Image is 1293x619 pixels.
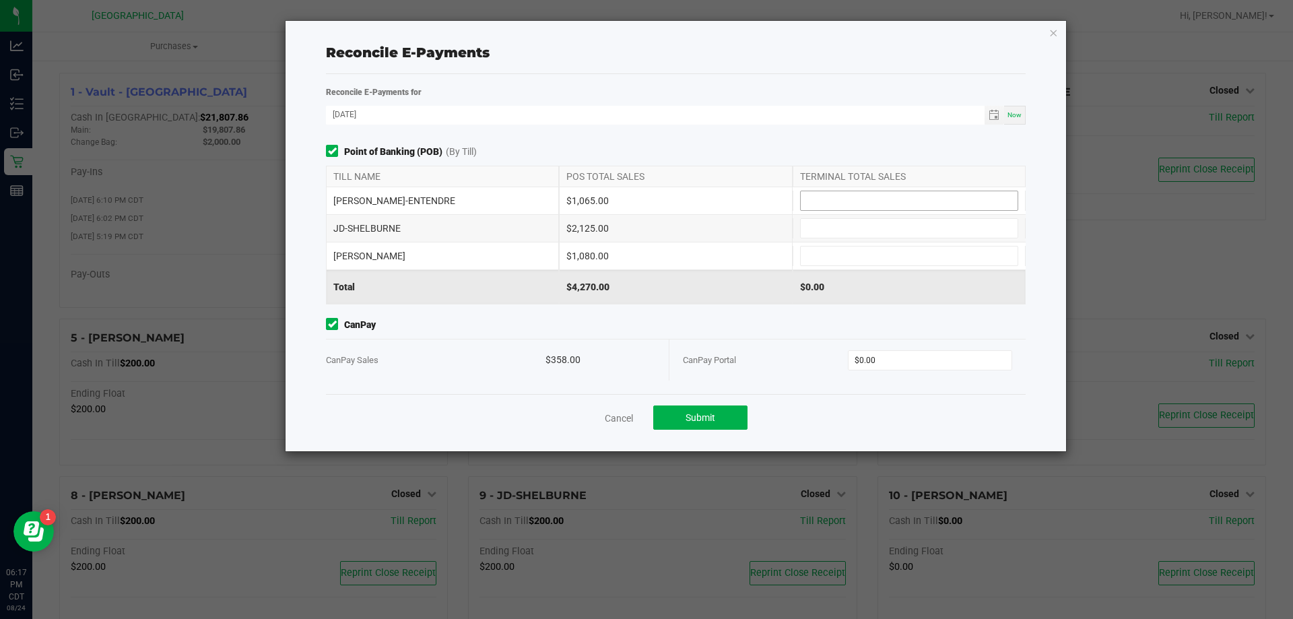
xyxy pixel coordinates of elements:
strong: Reconcile E-Payments for [326,88,422,97]
iframe: Resource center unread badge [40,509,56,525]
div: $4,270.00 [559,270,792,304]
div: $2,125.00 [559,215,792,242]
strong: Point of Banking (POB) [344,145,442,159]
div: $358.00 [545,339,655,381]
div: TILL NAME [326,166,559,187]
div: $0.00 [793,270,1026,304]
div: $1,065.00 [559,187,792,214]
div: [PERSON_NAME] [326,242,559,269]
form-toggle: Include in reconciliation [326,145,344,159]
div: Reconcile E-Payments [326,42,1026,63]
input: Date [326,106,985,123]
span: CanPay Portal [683,355,736,365]
span: Toggle calendar [985,106,1004,125]
div: JD-SHELBURNE [326,215,559,242]
strong: CanPay [344,318,376,332]
span: Submit [686,412,715,423]
form-toggle: Include in reconciliation [326,318,344,332]
button: Submit [653,405,748,430]
iframe: Resource center [13,511,54,552]
div: TERMINAL TOTAL SALES [793,166,1026,187]
div: POS TOTAL SALES [559,166,792,187]
div: Total [326,270,559,304]
div: $1,080.00 [559,242,792,269]
a: Cancel [605,412,633,425]
span: (By Till) [446,145,477,159]
div: [PERSON_NAME]-ENTENDRE [326,187,559,214]
span: CanPay Sales [326,355,378,365]
span: Now [1007,111,1022,119]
